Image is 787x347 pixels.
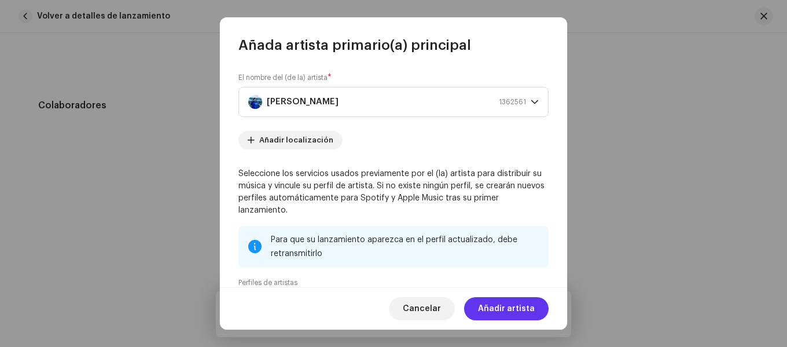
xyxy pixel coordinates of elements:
[259,129,333,152] span: Añadir localización
[248,87,531,116] span: Juan Pablo Coy
[238,277,297,288] small: Perfiles de artistas
[238,168,549,217] p: Seleccione los servicios usados previamente por el (la) artista para distribuir su música y vincu...
[248,95,262,109] img: 909a4229-0728-45d2-a8c5-791bce69ef1a
[531,87,539,116] div: disparador desplegable
[478,305,535,313] font: Añadir artista
[238,131,343,149] button: Añadir localización
[403,305,441,313] font: Cancelar
[271,233,539,261] div: Para que su lanzamiento aparezca en el perfil actualizado, debe retransmitirlo
[499,98,526,105] font: 1362561
[389,297,455,320] button: Cancelar
[238,74,328,81] font: El nombre del (de la) artista
[238,38,471,52] font: Añada artista primario(a) principal
[464,297,549,320] button: Añadir artista
[267,97,339,106] font: [PERSON_NAME]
